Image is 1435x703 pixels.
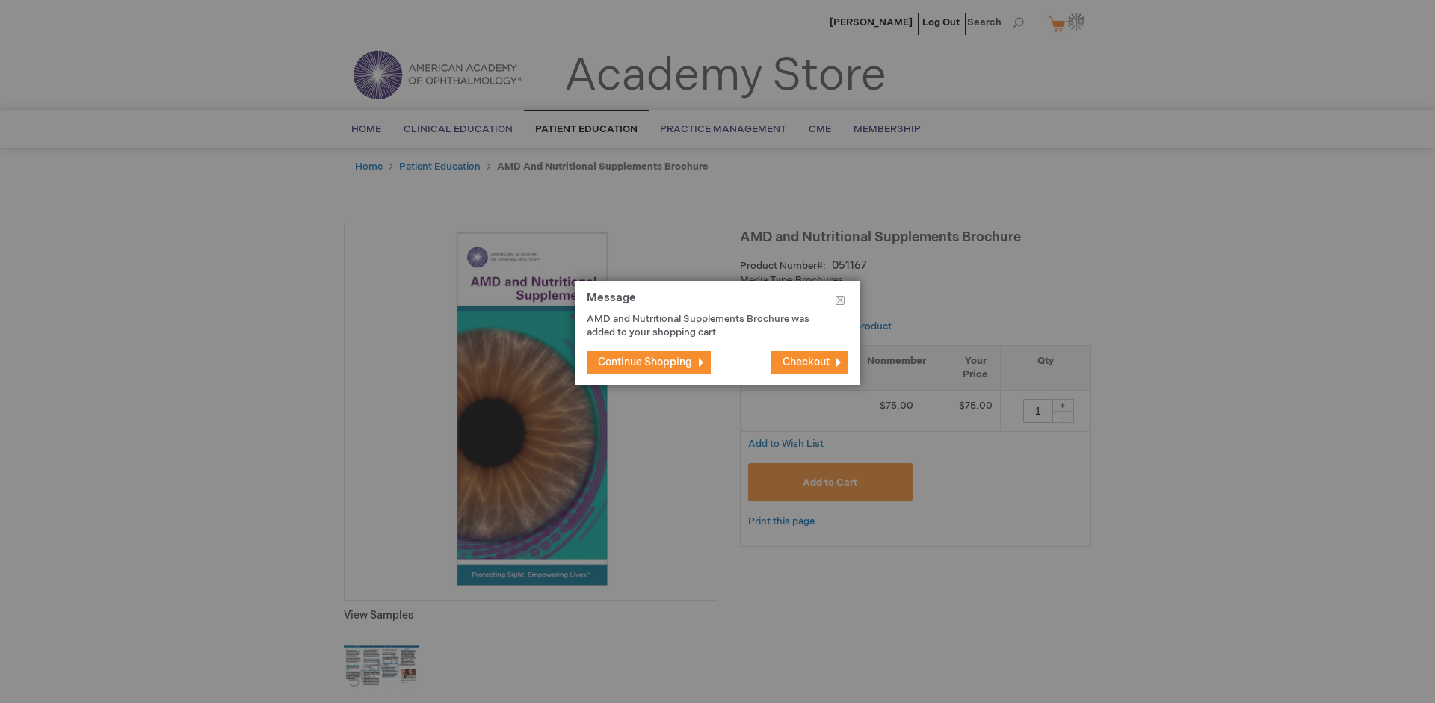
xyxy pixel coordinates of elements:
[771,351,848,374] button: Checkout
[783,356,830,368] span: Checkout
[587,312,826,340] p: AMD and Nutritional Supplements Brochure was added to your shopping cart.
[587,292,848,312] h1: Message
[587,351,711,374] button: Continue Shopping
[598,356,692,368] span: Continue Shopping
